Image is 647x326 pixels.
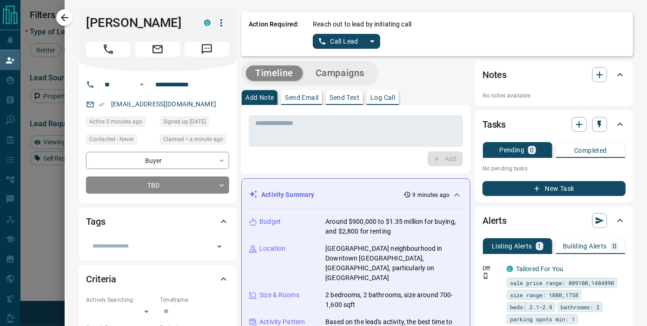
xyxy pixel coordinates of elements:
div: Mon Sep 15 2025 [160,134,229,147]
div: Activity Summary9 minutes ago [249,186,462,203]
button: Timeline [246,65,303,81]
a: [EMAIL_ADDRESS][DOMAIN_NAME] [111,100,216,108]
p: Location [259,244,285,254]
div: Mon Sep 15 2025 [86,117,155,130]
div: Alerts [482,209,626,232]
p: Pending [499,147,524,153]
svg: Email Verified [98,101,105,108]
button: Call Lead [313,34,364,49]
div: Criteria [86,268,229,290]
p: [GEOGRAPHIC_DATA] neighbourhood in Downtown [GEOGRAPHIC_DATA], [GEOGRAPHIC_DATA], particularly on... [325,244,462,283]
h2: Alerts [482,213,507,228]
p: Off [482,264,501,273]
p: 0 [613,243,616,249]
p: Size & Rooms [259,290,299,300]
span: parking spots min: 1 [510,314,575,324]
div: TBD [86,176,229,194]
a: Tailored For You [516,265,563,273]
button: Campaigns [306,65,374,81]
div: Thu Feb 13 2025 [160,117,229,130]
span: Signed up [DATE] [163,117,206,126]
span: sale price range: 809100,1484890 [510,278,614,287]
p: Timeframe: [160,296,229,304]
p: Completed [574,147,607,154]
span: bathrooms: 2 [561,302,600,312]
h2: Tags [86,214,105,229]
p: Send Email [285,94,318,101]
div: condos.ca [204,20,211,26]
p: 9 minutes ago [413,191,449,199]
p: No pending tasks [482,162,626,176]
svg: Push Notification Only [482,273,489,279]
span: size range: 1080,1758 [510,290,578,300]
h2: Criteria [86,272,116,287]
button: Open [213,240,226,253]
div: Notes [482,64,626,86]
span: Call [86,42,131,57]
p: Actively Searching: [86,296,155,304]
span: Message [185,42,229,57]
div: Tags [86,210,229,233]
p: Around $900,000 to $1.35 million for buying, and $2,800 for renting [325,217,462,236]
p: Building Alerts [563,243,607,249]
div: split button [313,34,380,49]
span: Contacted - Never [89,135,134,144]
p: 0 [530,147,534,153]
span: Email [135,42,180,57]
div: condos.ca [507,266,513,272]
button: Open [136,79,147,90]
p: 1 [538,243,541,249]
p: Budget [259,217,281,227]
p: No notes available [482,91,626,100]
h1: [PERSON_NAME] [86,15,190,30]
p: Log Call [370,94,395,101]
span: beds: 2.1-2.9 [510,302,552,312]
p: Reach out to lead by initiating call [313,20,411,29]
p: Activity Summary [261,190,314,200]
button: New Task [482,181,626,196]
p: Listing Alerts [492,243,532,249]
h2: Notes [482,67,507,82]
p: 2 bedrooms, 2 bathrooms, size around 700-1,600 sqft [325,290,462,310]
p: Add Note [245,94,274,101]
div: Buyer [86,152,229,169]
div: Tasks [482,113,626,136]
span: Active 5 minutes ago [89,117,142,126]
span: Claimed < a minute ago [163,135,223,144]
p: Action Required: [249,20,299,49]
h2: Tasks [482,117,506,132]
p: Send Text [330,94,359,101]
